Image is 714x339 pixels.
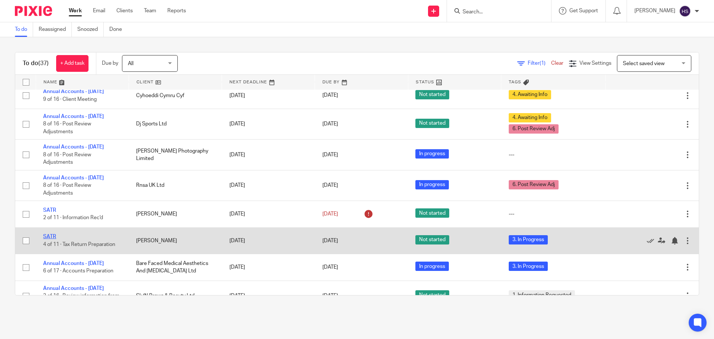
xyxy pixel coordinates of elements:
span: Not started [415,90,449,99]
span: 3. In Progress [509,235,548,244]
span: (1) [540,61,546,66]
span: 9 of 16 · Client Meeting [43,97,97,102]
input: Search [462,9,529,16]
a: Mark as done [647,237,658,244]
span: In progress [415,149,449,159]
span: [DATE] [322,183,338,188]
a: Annual Accounts - [DATE] [43,175,104,180]
span: 6. Post Review Adj [509,180,559,189]
span: [DATE] [322,265,338,270]
p: Due by [102,60,118,67]
span: [DATE] [322,122,338,127]
span: In progress [415,262,449,271]
td: [DATE] [222,254,315,281]
span: View Settings [579,61,611,66]
span: Not started [415,290,449,300]
td: [DATE] [222,281,315,311]
a: Team [144,7,156,15]
span: [DATE] [322,293,338,298]
td: [PERSON_NAME] Photography Limited [129,140,222,170]
td: Rnsa UK Ltd [129,170,222,201]
td: [DATE] [222,201,315,227]
span: 3. In Progress [509,262,548,271]
span: 4 of 11 · Tax Return Preparation [43,242,115,247]
p: [PERSON_NAME] [634,7,675,15]
a: Annual Accounts - [DATE] [43,89,104,94]
td: [DATE] [222,109,315,139]
span: [DATE] [322,93,338,98]
span: [DATE] [322,211,338,217]
a: Snoozed [77,22,104,37]
div: --- [509,210,598,218]
span: 8 of 16 · Post Review Adjustments [43,183,91,196]
span: Select saved view [623,61,665,66]
span: [DATE] [322,152,338,157]
a: Reassigned [39,22,72,37]
a: Clear [551,61,563,66]
td: [DATE] [222,140,315,170]
a: + Add task [56,55,89,72]
span: Filter [528,61,551,66]
span: 3 of 16 · Review information from client [43,293,119,306]
span: In progress [415,180,449,189]
span: Not started [415,235,449,244]
img: svg%3E [679,5,691,17]
span: 6 of 17 · Accounts Preparation [43,268,113,274]
a: To do [15,22,33,37]
a: SATR [43,234,56,239]
img: Pixie [15,6,52,16]
a: Email [93,7,105,15]
td: [PERSON_NAME] [129,201,222,227]
a: Annual Accounts - [DATE] [43,286,104,291]
td: [PERSON_NAME] [129,227,222,254]
td: Bare Faced Medical Aesthetics And [MEDICAL_DATA] Ltd [129,254,222,281]
span: [DATE] [322,238,338,243]
span: Not started [415,208,449,218]
span: Tags [509,80,521,84]
a: Annual Accounts - [DATE] [43,114,104,119]
div: --- [509,151,598,159]
a: SATR [43,208,56,213]
span: All [128,61,134,66]
span: 8 of 16 · Post Review Adjustments [43,152,91,165]
td: Dj Sports Ltd [129,109,222,139]
span: 6. Post Review Adj [509,124,559,134]
a: Annual Accounts - [DATE] [43,261,104,266]
a: Clients [116,7,133,15]
td: Cyhoeddi Cymru Cyf [129,82,222,109]
a: Annual Accounts - [DATE] [43,144,104,150]
span: Get Support [569,8,598,13]
span: (37) [38,60,49,66]
span: 1. Information Requested [509,290,575,300]
td: [DATE] [222,227,315,254]
a: Reports [167,7,186,15]
h1: To do [23,60,49,67]
span: 2 of 11 · Information Rec'd [43,215,103,221]
td: Sk/N Brows & Beauty Ltd [129,281,222,311]
span: 4. Awaiting Info [509,113,551,122]
span: 4. Awaiting Info [509,90,551,99]
span: Not started [415,119,449,128]
span: 8 of 16 · Post Review Adjustments [43,121,91,134]
a: Work [69,7,82,15]
a: Done [109,22,128,37]
td: [DATE] [222,82,315,109]
td: [DATE] [222,170,315,201]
